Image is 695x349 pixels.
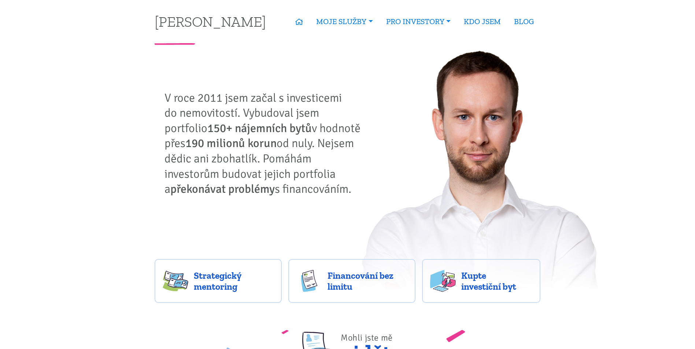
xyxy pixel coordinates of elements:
a: Financování bez limitu [288,259,415,303]
span: Kupte investiční byt [461,270,532,292]
strong: překonávat problémy [170,182,275,196]
a: MOJE SLUŽBY [310,13,379,30]
a: Kupte investiční byt [422,259,540,303]
span: Mohli jste mě [341,332,393,343]
a: KDO JSEM [457,13,507,30]
span: Financování bez limitu [328,270,407,292]
strong: 150+ nájemních bytů [207,121,312,135]
p: V roce 2011 jsem začal s investicemi do nemovitostí. Vybudoval jsem portfolio v hodnotě přes od n... [164,90,366,197]
a: PRO INVESTORY [380,13,457,30]
a: Strategický mentoring [155,259,282,303]
a: [PERSON_NAME] [155,14,266,29]
img: finance [296,270,322,292]
span: Strategický mentoring [194,270,274,292]
img: flats [430,270,456,292]
strong: 190 milionů korun [185,136,277,150]
img: strategy [163,270,188,292]
a: BLOG [507,13,540,30]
